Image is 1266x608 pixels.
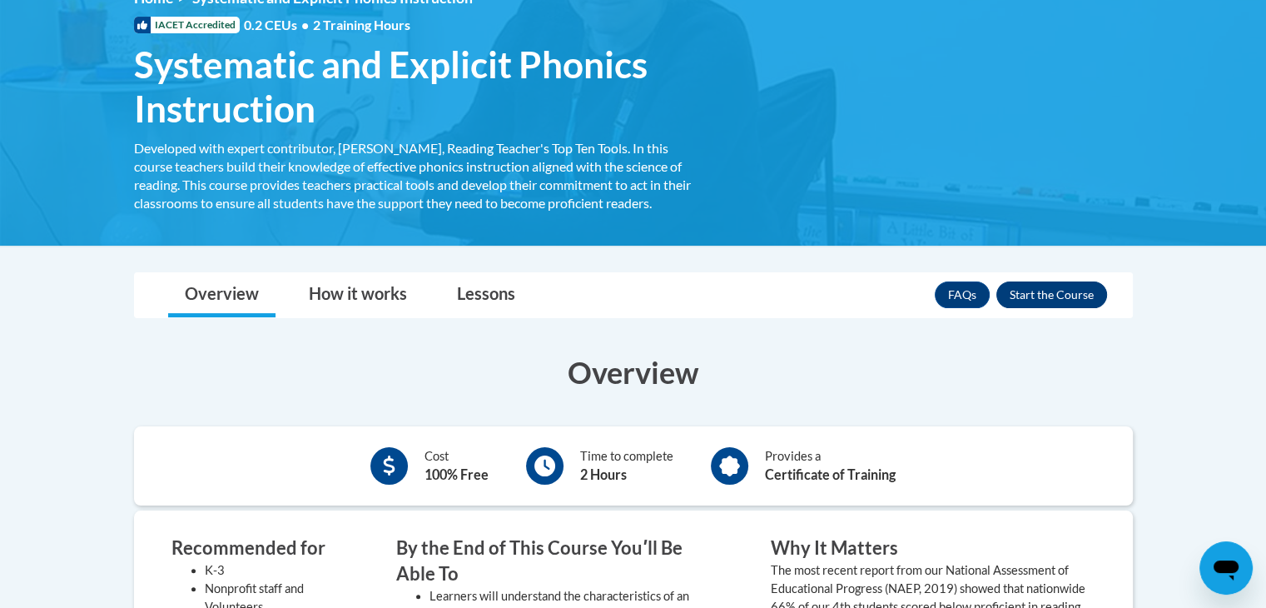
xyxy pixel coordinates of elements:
[765,466,896,482] b: Certificate of Training
[935,282,990,308] a: FAQs
[1199,541,1253,595] iframe: Button to launch messaging window
[244,16,410,34] span: 0.2 CEUs
[771,536,1095,561] h3: Why It Matters
[134,42,708,131] span: Systematic and Explicit Phonics Instruction
[134,139,708,212] div: Developed with expert contributor, [PERSON_NAME], Reading Teacher's Top Ten Tools. In this course...
[580,466,627,482] b: 2 Hours
[168,273,276,317] a: Overview
[134,17,240,33] span: IACET Accredited
[396,536,721,587] h3: By the End of This Course Youʹll Be Able To
[205,561,346,580] li: K-3
[765,447,896,485] div: Provides a
[424,466,489,482] b: 100% Free
[996,282,1107,308] button: Enroll
[134,351,1133,393] h3: Overview
[313,17,410,32] span: 2 Training Hours
[301,17,309,32] span: •
[171,536,346,561] h3: Recommended for
[440,273,532,317] a: Lessons
[580,447,673,485] div: Time to complete
[292,273,424,317] a: How it works
[424,447,489,485] div: Cost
